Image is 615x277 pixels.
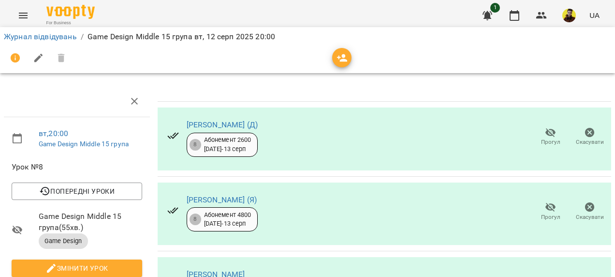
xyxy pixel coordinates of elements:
div: Абонемент 2600 [DATE] - 13 серп [204,136,251,154]
span: 1 [490,3,500,13]
button: UA [586,6,603,24]
p: Game Design Middle 15 група вт, 12 серп 2025 20:00 [88,31,275,43]
button: Скасувати [570,123,609,151]
button: Прогул [531,123,570,151]
div: Абонемент 4800 [DATE] - 13 серп [204,211,251,229]
span: Game Design [39,237,88,246]
button: Змінити урок [12,260,142,277]
img: Voopty Logo [46,5,95,19]
button: Попередні уроки [12,183,142,200]
button: Menu [12,4,35,27]
div: 8 [190,214,201,225]
li: / [81,31,84,43]
a: вт , 20:00 [39,129,68,138]
span: Скасувати [576,213,604,221]
nav: breadcrumb [4,31,611,43]
span: Game Design Middle 15 група ( 55 хв. ) [39,211,142,233]
span: Прогул [541,138,560,146]
span: Урок №8 [12,161,142,173]
span: Скасувати [576,138,604,146]
span: For Business [46,20,95,26]
span: UA [589,10,600,20]
a: [PERSON_NAME] (Я) [187,195,257,204]
button: Скасувати [570,198,609,225]
a: Game Design Middle 15 група [39,140,129,148]
a: Журнал відвідувань [4,32,77,41]
img: 7fb6181a741ed67b077bc5343d522ced.jpg [562,9,576,22]
div: 8 [190,139,201,151]
span: Прогул [541,213,560,221]
a: [PERSON_NAME] (Д) [187,120,258,129]
span: Змінити урок [19,262,134,274]
span: Попередні уроки [19,185,134,197]
button: Прогул [531,198,570,225]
